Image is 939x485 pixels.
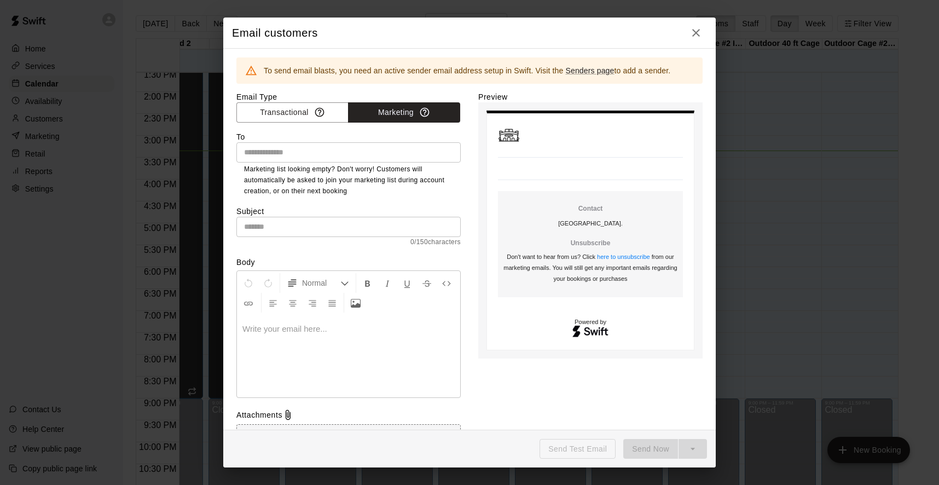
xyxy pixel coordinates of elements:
[358,273,377,293] button: Format Bold
[565,66,614,75] a: Senders page
[259,273,277,293] button: Redo
[236,91,461,102] label: Email Type
[302,278,340,288] span: Normal
[236,409,461,420] div: Attachments
[264,293,282,313] button: Left Align
[232,26,318,41] h5: Email customers
[498,319,683,325] p: Powered by
[597,253,650,260] a: here to unsubscribe
[346,293,365,313] button: Upload Image
[236,237,461,248] span: 0 / 150 characters
[502,251,679,284] p: Don't want to hear from us? Click from our marketing emails. You will still get any important ema...
[239,293,258,313] button: Insert Link
[478,91,703,102] label: Preview
[303,293,322,313] button: Right Align
[623,439,707,459] div: split button
[282,273,353,293] button: Formatting Options
[244,164,453,197] p: Marketing list looking empty? Don't worry! Customers will automatically be asked to join your mar...
[398,273,416,293] button: Format Underline
[323,293,341,313] button: Justify Align
[378,273,397,293] button: Format Italics
[502,239,679,248] p: Unsubscribe
[502,217,679,230] p: [GEOGRAPHIC_DATA] .
[236,257,461,268] label: Body
[437,273,456,293] button: Insert Code
[236,131,245,142] label: To
[236,206,461,217] label: Subject
[283,293,302,313] button: Center Align
[239,273,258,293] button: Undo
[236,102,349,123] button: Transactional
[502,204,679,213] p: Contact
[572,324,609,339] img: Swift logo
[348,102,460,123] button: Marketing
[264,61,670,80] div: To send email blasts, you need an active sender email address setup in Swift. Visit the to add a ...
[418,273,436,293] button: Format Strikethrough
[498,124,520,146] img: Hill Country Performance Center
